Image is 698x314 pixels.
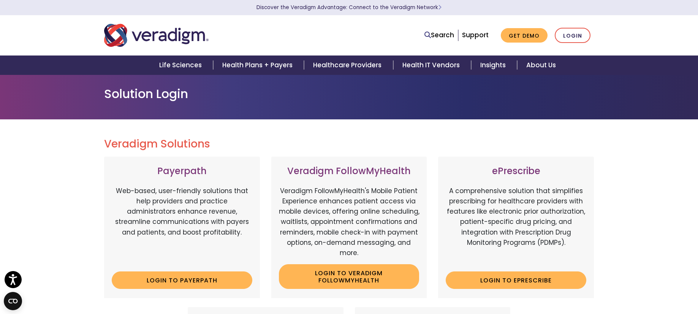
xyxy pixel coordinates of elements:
a: Search [424,30,454,40]
a: Healthcare Providers [304,56,393,75]
p: Veradigm FollowMyHealth's Mobile Patient Experience enhances patient access via mobile devices, o... [279,186,419,258]
a: Support [462,30,489,40]
img: Veradigm logo [104,23,209,48]
a: Login to ePrescribe [446,271,586,289]
a: Health IT Vendors [393,56,471,75]
h3: ePrescribe [446,166,586,177]
h3: Payerpath [112,166,252,177]
a: Login [555,28,590,43]
a: About Us [517,56,565,75]
a: Life Sciences [150,56,213,75]
button: Open CMP widget [4,292,22,310]
h3: Veradigm FollowMyHealth [279,166,419,177]
p: Web-based, user-friendly solutions that help providers and practice administrators enhance revenu... [112,186,252,266]
span: Learn More [438,4,442,11]
h1: Solution Login [104,87,594,101]
p: A comprehensive solution that simplifies prescribing for healthcare providers with features like ... [446,186,586,266]
a: Insights [471,56,517,75]
a: Discover the Veradigm Advantage: Connect to the Veradigm NetworkLearn More [256,4,442,11]
a: Health Plans + Payers [213,56,304,75]
a: Login to Payerpath [112,271,252,289]
a: Login to Veradigm FollowMyHealth [279,264,419,289]
a: Get Demo [501,28,548,43]
h2: Veradigm Solutions [104,138,594,151]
